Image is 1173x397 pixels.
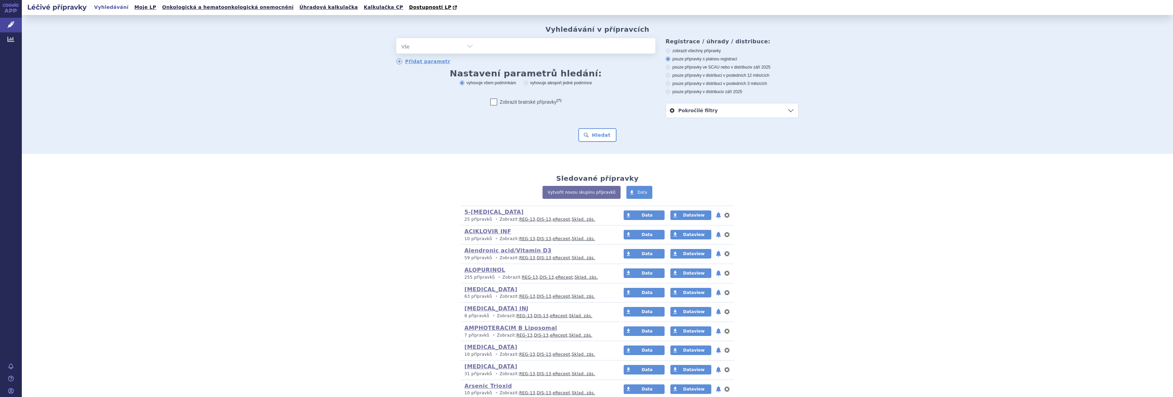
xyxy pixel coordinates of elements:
[464,333,611,338] p: Zobrazit: , , ,
[715,327,722,335] button: notifikace
[519,391,535,395] a: REG-13
[464,275,495,280] span: 255 přípravků
[407,3,460,12] a: Dostupnosti LP
[715,250,722,258] button: notifikace
[493,236,500,242] i: •
[493,294,500,299] i: •
[724,231,730,239] button: nastavení
[724,269,730,277] button: nastavení
[556,98,561,103] abbr: (?)
[160,3,296,12] a: Onkologická a hematoonkologická onemocnění
[642,329,653,334] span: Data
[493,217,500,222] i: •
[683,271,704,276] span: Dataview
[519,371,535,376] a: REG-13
[724,211,730,219] button: nastavení
[642,348,653,353] span: Data
[537,236,551,241] a: DIS-13
[750,65,770,70] span: v září 2025
[464,228,511,235] a: ACIKLOVIR INF
[637,190,647,195] span: Data
[464,313,611,319] p: Zobrazit: , , ,
[642,387,653,392] span: Data
[537,217,551,222] a: DIS-13
[683,387,704,392] span: Dataview
[464,247,551,254] a: Alendronic acid/Vitamin D3
[22,2,92,12] h2: Léčivé přípravky
[493,390,500,396] i: •
[670,288,711,297] a: Dataview
[546,25,650,33] h2: Vyhledávání v přípravcích
[464,294,492,299] span: 63 přípravků
[670,326,711,336] a: Dataview
[519,352,535,357] a: REG-13
[464,217,611,222] p: Zobrazit: , , ,
[642,290,653,295] span: Data
[464,209,524,215] a: 5-[MEDICAL_DATA]
[92,3,131,12] a: Vyhledávání
[553,352,570,357] a: eRecept
[519,255,535,260] a: REG-13
[715,289,722,297] button: notifikace
[396,58,450,64] a: Přidat parametr
[624,345,665,355] a: Data
[666,56,799,62] label: pouze přípravky s platnou registrací
[626,186,652,199] a: Data
[464,294,611,299] p: Zobrazit: , , ,
[572,236,595,241] a: Sklad. zás.
[519,236,535,241] a: REG-13
[666,38,799,45] h3: Registrace / úhrady / distribuce:
[715,269,722,277] button: notifikace
[724,385,730,393] button: nastavení
[464,371,611,377] p: Zobrazit: , , ,
[537,294,551,299] a: DIS-13
[493,371,500,377] i: •
[362,3,405,12] a: Kalkulačka CP
[624,384,665,394] a: Data
[666,103,798,118] a: Pokročilé filtry
[670,268,711,278] a: Dataview
[519,294,535,299] a: REG-13
[464,344,517,350] a: [MEDICAL_DATA]
[464,325,557,331] a: AMPHOTERACIM B Liposomal
[624,268,665,278] a: Data
[642,232,653,237] span: Data
[666,89,799,94] label: pouze přípravky v distribuci
[624,288,665,297] a: Data
[715,308,722,316] button: notifikace
[539,275,554,280] a: DIS-13
[537,371,551,376] a: DIS-13
[572,294,595,299] a: Sklad. zás.
[666,81,799,86] label: pouze přípravky v distribuci v posledních 3 měsících
[642,251,653,256] span: Data
[670,230,711,239] a: Dataview
[624,326,665,336] a: Data
[464,352,611,357] p: Zobrazit: , , ,
[464,363,517,370] a: [MEDICAL_DATA]
[683,367,704,372] span: Dataview
[464,236,492,241] span: 10 přípravků
[683,232,704,237] span: Dataview
[642,271,653,276] span: Data
[624,365,665,374] a: Data
[724,250,730,258] button: nastavení
[464,371,492,376] span: 31 přípravků
[517,313,533,318] a: REG-13
[553,217,570,222] a: eRecept
[572,371,595,376] a: Sklad. zás.
[553,371,570,376] a: eRecept
[715,385,722,393] button: notifikace
[569,333,593,338] a: Sklad. zás.
[666,64,799,70] label: pouze přípravky ve SCAU nebo v distribuci
[464,255,492,260] span: 59 přípravků
[553,294,570,299] a: eRecept
[572,255,595,260] a: Sklad. zás.
[464,313,489,318] span: 8 přípravků
[464,383,512,389] a: Arsenic Trioxid
[555,275,573,280] a: eRecept
[537,391,551,395] a: DIS-13
[464,275,611,280] p: Zobrazit: , , ,
[523,80,592,86] label: vyhovuje alespoň jedné podmínce
[683,348,704,353] span: Dataview
[534,313,548,318] a: DIS-13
